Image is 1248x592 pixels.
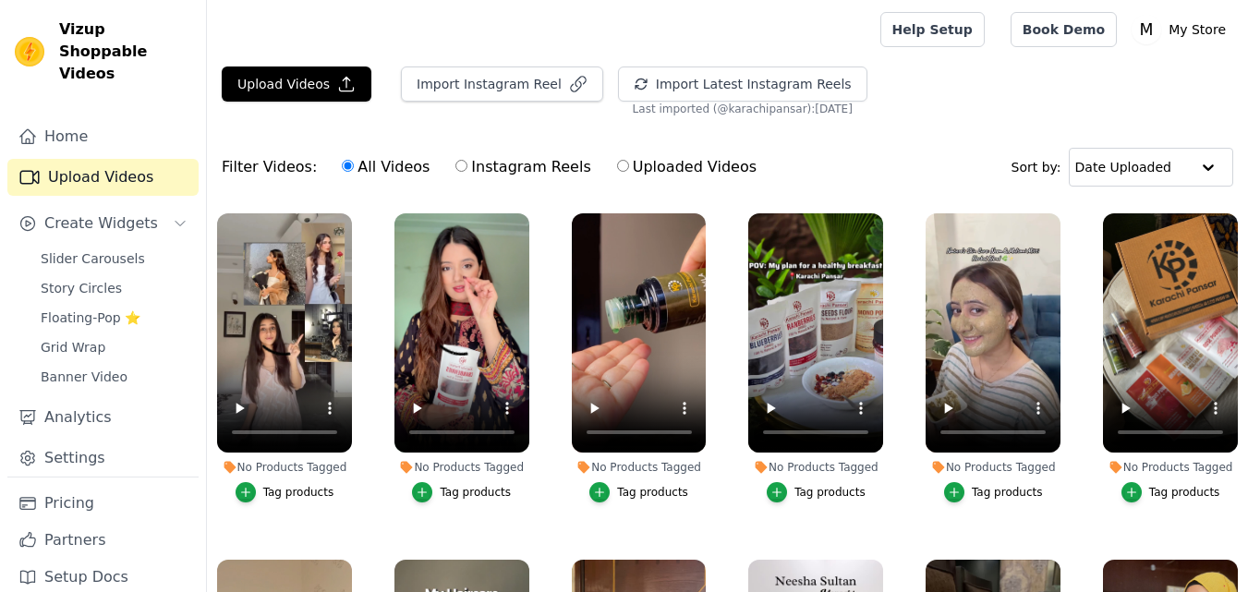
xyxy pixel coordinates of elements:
input: Uploaded Videos [617,160,629,172]
div: Filter Videos: [222,146,767,188]
a: Grid Wrap [30,334,199,360]
a: Story Circles [30,275,199,301]
label: All Videos [341,155,430,179]
div: No Products Tagged [217,460,352,475]
button: Tag products [589,482,688,502]
span: Vizup Shoppable Videos [59,18,191,85]
span: Floating-Pop ⭐ [41,308,140,327]
input: All Videos [342,160,354,172]
button: Create Widgets [7,205,199,242]
div: Tag products [1149,485,1220,500]
p: My Store [1161,13,1233,46]
a: Pricing [7,485,199,522]
div: No Products Tagged [394,460,529,475]
label: Instagram Reels [454,155,591,179]
button: Import Latest Instagram Reels [618,66,867,102]
a: Upload Videos [7,159,199,196]
button: Import Instagram Reel [401,66,603,102]
button: Tag products [1121,482,1220,502]
button: Tag products [944,482,1043,502]
div: No Products Tagged [748,460,883,475]
button: Tag products [236,482,334,502]
button: M My Store [1132,13,1233,46]
a: Partners [7,522,199,559]
span: Last imported (@ karachipansar ): [DATE] [633,102,853,116]
a: Slider Carousels [30,246,199,272]
div: Tag products [263,485,334,500]
img: Vizup [15,37,44,66]
div: No Products Tagged [1103,460,1238,475]
a: Analytics [7,399,199,436]
a: Book Demo [1011,12,1117,47]
input: Instagram Reels [455,160,467,172]
button: Tag products [412,482,511,502]
span: Slider Carousels [41,249,145,268]
span: Create Widgets [44,212,158,235]
div: No Products Tagged [572,460,707,475]
div: Sort by: [1012,148,1234,187]
div: Tag products [972,485,1043,500]
label: Uploaded Videos [616,155,757,179]
a: Help Setup [880,12,985,47]
button: Upload Videos [222,66,371,102]
a: Home [7,118,199,155]
span: Banner Video [41,368,127,386]
text: M [1140,20,1154,39]
button: Tag products [767,482,866,502]
div: No Products Tagged [926,460,1060,475]
a: Banner Video [30,364,199,390]
span: Grid Wrap [41,338,105,356]
div: Tag products [440,485,511,500]
a: Floating-Pop ⭐ [30,305,199,331]
a: Settings [7,440,199,477]
div: Tag products [617,485,688,500]
span: Story Circles [41,279,122,297]
div: Tag products [794,485,866,500]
